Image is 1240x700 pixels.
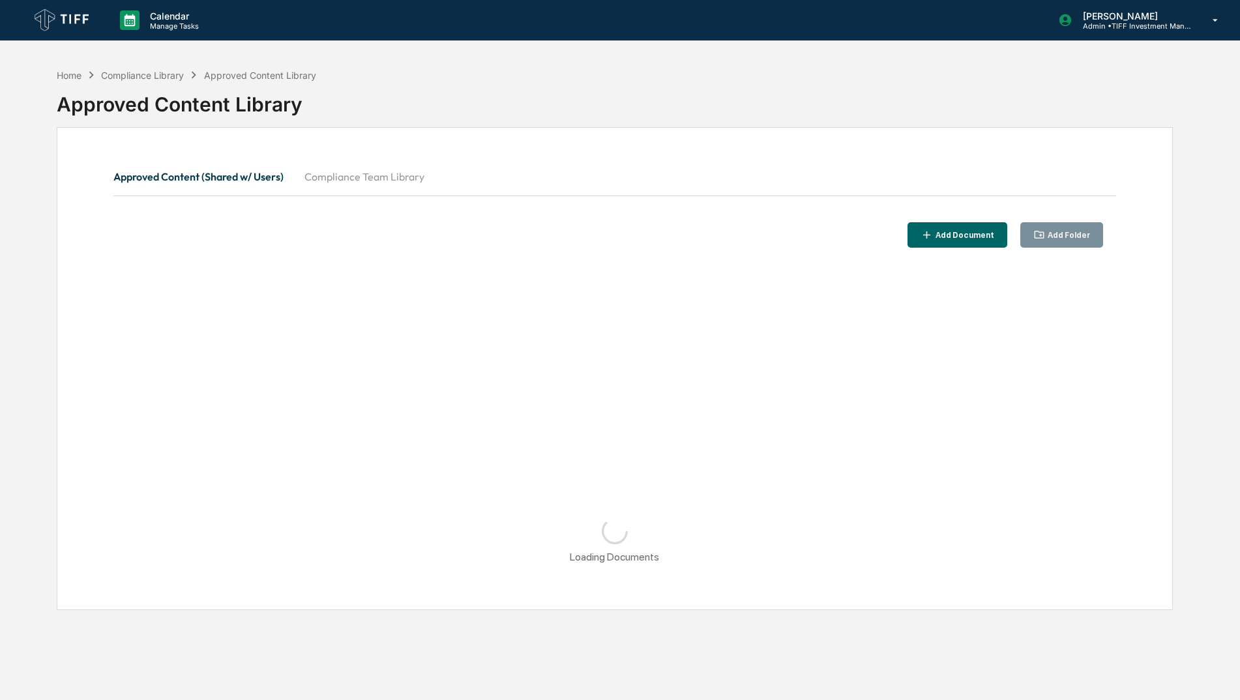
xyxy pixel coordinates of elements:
div: Loading Documents [570,551,659,563]
img: logo [31,6,94,35]
p: Calendar [140,10,205,22]
p: Manage Tasks [140,22,205,31]
p: Admin • TIFF Investment Management [1072,22,1194,31]
div: Compliance Library [101,70,184,81]
div: secondary tabs example [113,161,1117,192]
div: Approved Content Library [204,70,316,81]
div: Add Document [933,231,994,240]
div: Home [57,70,81,81]
button: Approved Content (Shared w/ Users) [113,161,294,192]
button: Add Folder [1020,222,1104,248]
div: Add Folder [1045,231,1090,240]
button: Add Document [908,222,1007,248]
div: Approved Content Library [57,82,1173,116]
button: Compliance Team Library [294,161,435,192]
p: [PERSON_NAME] [1072,10,1194,22]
